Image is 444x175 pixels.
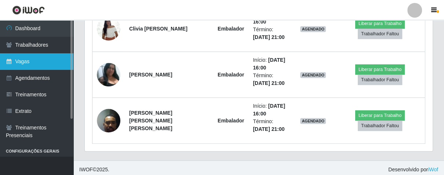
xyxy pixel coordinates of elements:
button: Liberar para Trabalho [355,64,405,75]
strong: Embalador [218,72,244,78]
time: [DATE] 21:00 [253,80,284,86]
span: AGENDADO [300,118,326,124]
strong: Embalador [218,26,244,32]
button: Liberar para Trabalho [355,110,405,121]
time: [DATE] 16:00 [253,103,285,117]
strong: Clivia [PERSON_NAME] [129,26,188,32]
span: AGENDADO [300,72,326,78]
a: iWof [428,167,438,172]
img: 1692747616301.jpeg [97,105,120,136]
span: Desenvolvido por [388,166,438,174]
span: © 2025 . [79,166,109,174]
strong: [PERSON_NAME] [129,72,172,78]
time: [DATE] 21:00 [253,34,284,40]
li: Término: [253,72,287,87]
span: AGENDADO [300,26,326,32]
img: 1720889909198.jpeg [97,63,120,86]
time: [DATE] 16:00 [253,57,285,71]
li: Término: [253,118,287,133]
strong: [PERSON_NAME] [PERSON_NAME] [PERSON_NAME] [129,110,172,131]
time: [DATE] 21:00 [253,126,284,132]
strong: Embalador [218,118,244,124]
button: Trabalhador Faltou [358,75,402,85]
img: 1667645848902.jpeg [97,13,120,44]
button: Trabalhador Faltou [358,29,402,39]
img: CoreUI Logo [12,6,45,15]
li: Início: [253,56,287,72]
li: Término: [253,26,287,41]
span: IWOF [79,167,93,172]
button: Liberar para Trabalho [355,18,405,29]
li: Início: [253,102,287,118]
button: Trabalhador Faltou [358,121,402,131]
